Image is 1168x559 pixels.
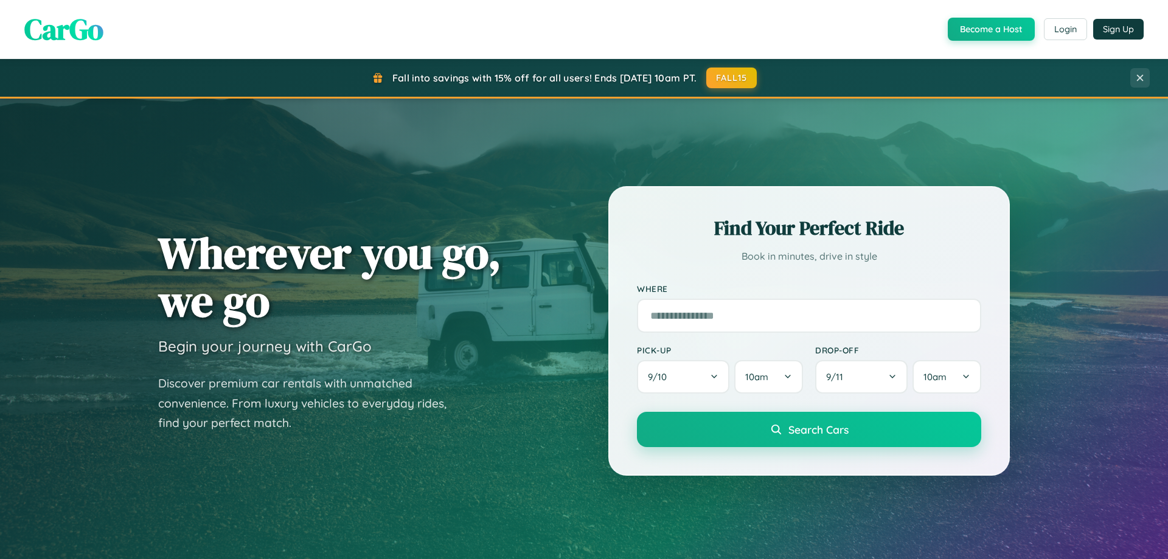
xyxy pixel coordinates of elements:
[637,283,981,294] label: Where
[815,345,981,355] label: Drop-off
[1044,18,1087,40] button: Login
[158,337,372,355] h3: Begin your journey with CarGo
[923,371,947,383] span: 10am
[912,360,981,394] button: 10am
[637,345,803,355] label: Pick-up
[648,371,673,383] span: 9 / 10
[24,9,103,49] span: CarGo
[637,248,981,265] p: Book in minutes, drive in style
[1093,19,1144,40] button: Sign Up
[637,412,981,447] button: Search Cars
[734,360,803,394] button: 10am
[706,68,757,88] button: FALL15
[815,360,908,394] button: 9/11
[392,72,697,84] span: Fall into savings with 15% off for all users! Ends [DATE] 10am PT.
[788,423,849,436] span: Search Cars
[826,371,849,383] span: 9 / 11
[158,229,501,325] h1: Wherever you go, we go
[637,215,981,241] h2: Find Your Perfect Ride
[948,18,1035,41] button: Become a Host
[745,371,768,383] span: 10am
[637,360,729,394] button: 9/10
[158,373,462,433] p: Discover premium car rentals with unmatched convenience. From luxury vehicles to everyday rides, ...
